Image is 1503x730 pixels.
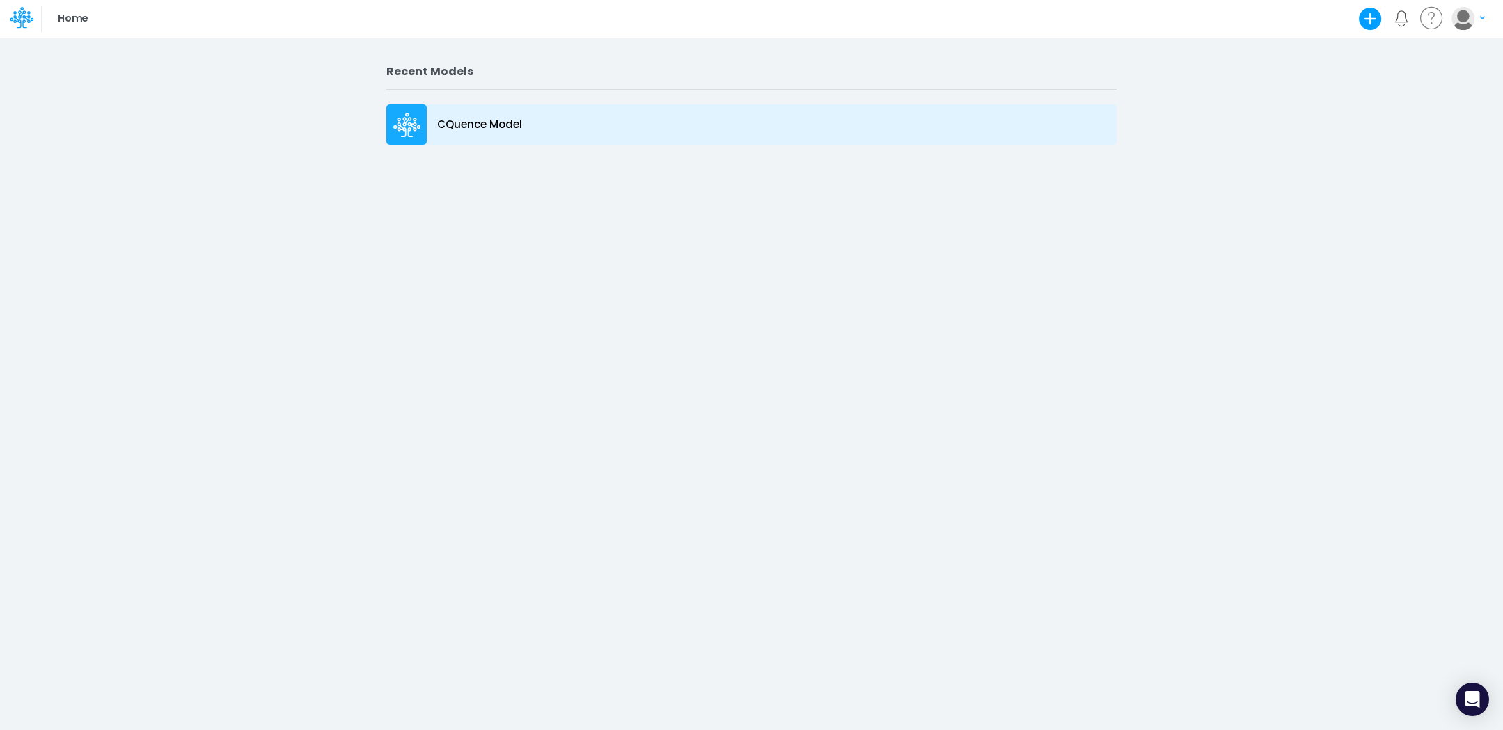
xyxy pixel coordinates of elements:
p: CQuence Model [437,117,522,133]
a: CQuence Model [386,101,1117,148]
h2: Recent Models [386,65,1117,78]
div: Open Intercom Messenger [1456,683,1489,716]
p: Home [58,11,88,26]
a: Notifications [1394,10,1410,26]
